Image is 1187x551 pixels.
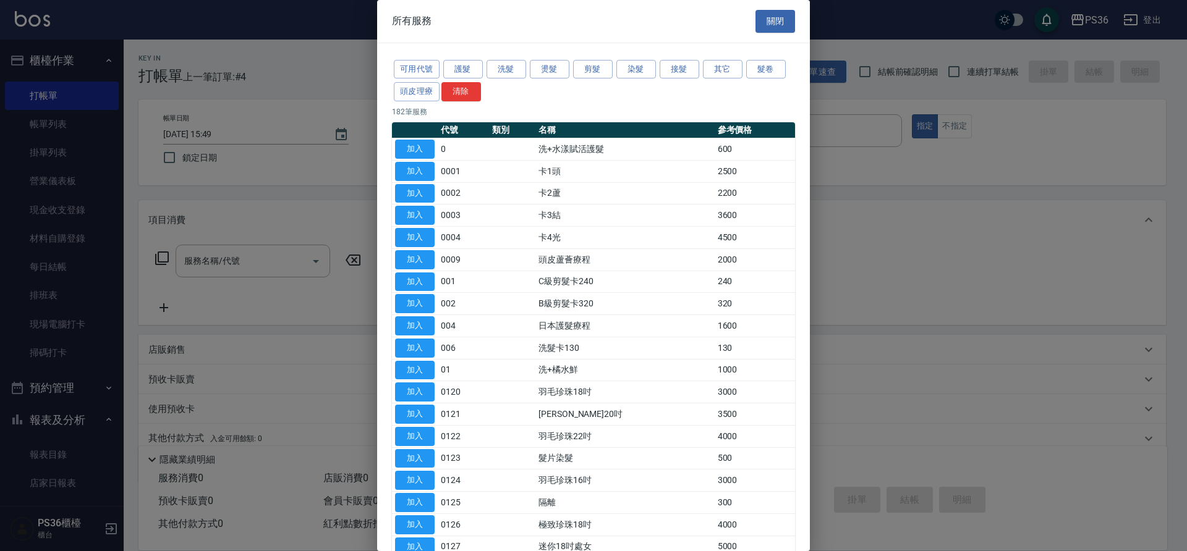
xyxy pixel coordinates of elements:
td: 日本護髮療程 [535,315,715,337]
td: 卡4光 [535,227,715,249]
button: 清除 [441,82,481,101]
td: 羽毛珍珠16吋 [535,469,715,492]
td: C級剪髮卡240 [535,271,715,293]
button: 關閉 [755,10,795,33]
td: 001 [438,271,489,293]
td: 01 [438,359,489,381]
button: 加入 [395,471,435,490]
td: 0123 [438,447,489,469]
button: 髮卷 [746,60,786,79]
td: 髮片染髮 [535,447,715,469]
td: 2200 [715,182,795,204]
th: 參考價格 [715,122,795,138]
button: 加入 [395,250,435,269]
td: 0124 [438,469,489,492]
td: 0121 [438,403,489,426]
td: 300 [715,492,795,514]
td: [PERSON_NAME]20吋 [535,403,715,426]
td: 004 [438,315,489,337]
td: 0120 [438,381,489,403]
td: 0003 [438,204,489,227]
td: 500 [715,447,795,469]
td: 卡3結 [535,204,715,227]
td: 002 [438,293,489,315]
td: 240 [715,271,795,293]
td: 卡2蘆 [535,182,715,204]
td: 羽毛珍珠22吋 [535,425,715,447]
td: 3600 [715,204,795,227]
button: 加入 [395,294,435,313]
td: 4500 [715,227,795,249]
td: 1600 [715,315,795,337]
td: 洗+橘水鮮 [535,359,715,381]
th: 類別 [489,122,535,138]
td: 3000 [715,469,795,492]
button: 護髮 [443,60,483,79]
button: 加入 [395,206,435,225]
button: 加入 [395,382,435,402]
td: 0009 [438,248,489,271]
td: 4000 [715,513,795,536]
button: 燙髮 [530,60,569,79]
td: 320 [715,293,795,315]
th: 代號 [438,122,489,138]
td: 1000 [715,359,795,381]
td: 4000 [715,425,795,447]
button: 其它 [703,60,742,79]
button: 接髮 [660,60,699,79]
td: 洗髮卡130 [535,337,715,359]
button: 加入 [395,316,435,335]
td: 卡1頭 [535,160,715,182]
button: 加入 [395,140,435,159]
td: 頭皮蘆薈療程 [535,248,715,271]
button: 剪髮 [573,60,613,79]
td: 2500 [715,160,795,182]
td: 0001 [438,160,489,182]
button: 洗髮 [487,60,526,79]
button: 加入 [395,449,435,468]
td: 極致珍珠18吋 [535,513,715,536]
td: 洗+水漾賦活護髮 [535,138,715,161]
button: 可用代號 [394,60,440,79]
button: 染髮 [616,60,656,79]
button: 加入 [395,515,435,534]
button: 加入 [395,339,435,358]
button: 加入 [395,162,435,181]
button: 加入 [395,427,435,446]
td: B級剪髮卡320 [535,293,715,315]
td: 600 [715,138,795,161]
td: 0 [438,138,489,161]
td: 0122 [438,425,489,447]
td: 0125 [438,492,489,514]
button: 加入 [395,272,435,292]
td: 2000 [715,248,795,271]
button: 加入 [395,228,435,247]
td: 3500 [715,403,795,426]
td: 130 [715,337,795,359]
button: 加入 [395,405,435,424]
td: 3000 [715,381,795,403]
td: 0002 [438,182,489,204]
span: 所有服務 [392,15,432,27]
td: 006 [438,337,489,359]
button: 頭皮理療 [394,82,440,101]
p: 182 筆服務 [392,106,795,117]
td: 0004 [438,227,489,249]
th: 名稱 [535,122,715,138]
button: 加入 [395,493,435,512]
td: 隔離 [535,492,715,514]
button: 加入 [395,361,435,380]
button: 加入 [395,184,435,203]
td: 羽毛珍珠18吋 [535,381,715,403]
td: 0126 [438,513,489,536]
